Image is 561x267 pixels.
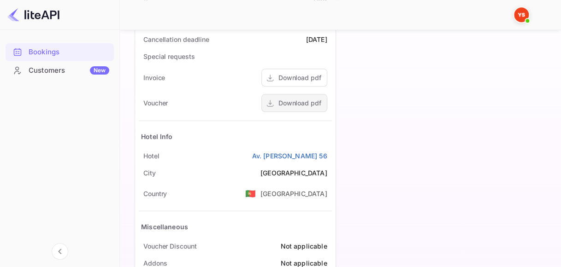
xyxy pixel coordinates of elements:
[278,98,321,108] div: Download pdf
[6,43,114,61] div: Bookings
[245,185,256,202] span: United States
[143,52,195,61] div: Special requests
[141,132,173,141] div: Hotel Info
[143,151,159,161] div: Hotel
[143,189,167,198] div: Country
[280,241,327,251] div: Not applicable
[252,151,327,161] a: Av. [PERSON_NAME] 56
[90,66,109,75] div: New
[143,168,156,178] div: City
[143,241,196,251] div: Voucher Discount
[306,35,327,44] div: [DATE]
[143,73,165,82] div: Invoice
[29,65,109,76] div: Customers
[260,189,327,198] div: [GEOGRAPHIC_DATA]
[52,243,68,260] button: Collapse navigation
[143,35,209,44] div: Cancellation deadline
[260,168,327,178] div: [GEOGRAPHIC_DATA]
[6,62,114,79] a: CustomersNew
[6,62,114,80] div: CustomersNew
[6,43,114,60] a: Bookings
[143,98,168,108] div: Voucher
[514,7,529,22] img: Yandex Support
[141,222,188,232] div: Miscellaneous
[7,7,59,22] img: LiteAPI logo
[29,47,109,58] div: Bookings
[278,73,321,82] div: Download pdf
